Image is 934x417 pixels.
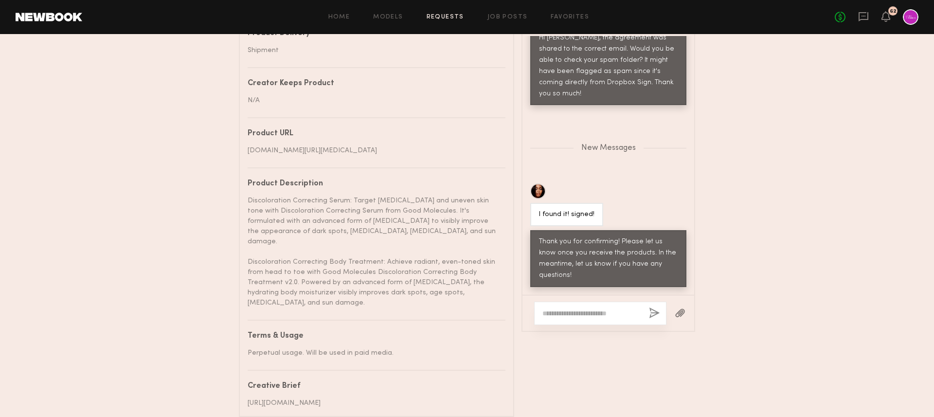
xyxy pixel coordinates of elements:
[248,95,369,106] div: N/A
[248,398,498,408] div: [URL][DOMAIN_NAME]
[539,33,678,100] div: Hi [PERSON_NAME], the agreement was shared to the correct email. Would you be able to check your ...
[248,382,498,390] div: Creative Brief
[248,45,498,55] div: Shipment
[890,9,897,14] div: 62
[248,348,498,358] div: Perpetual usage. Will be used in paid media.
[539,236,678,281] div: Thank you for confirming! Please let us know once you receive the products. In the meantime, let ...
[248,196,498,308] div: Discoloration Correcting Serum: Target [MEDICAL_DATA] and uneven skin tone with Discoloration Cor...
[427,14,464,20] a: Requests
[248,80,369,88] div: Creator Keeps Product
[539,209,594,220] div: l found it! signed!
[248,145,498,156] div: [DOMAIN_NAME][URL][MEDICAL_DATA]
[248,180,498,188] div: Product Description
[373,14,403,20] a: Models
[248,130,498,138] div: Product URL
[487,14,528,20] a: Job Posts
[328,14,350,20] a: Home
[248,332,498,340] div: Terms & Usage
[551,14,589,20] a: Favorites
[581,144,636,152] span: New Messages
